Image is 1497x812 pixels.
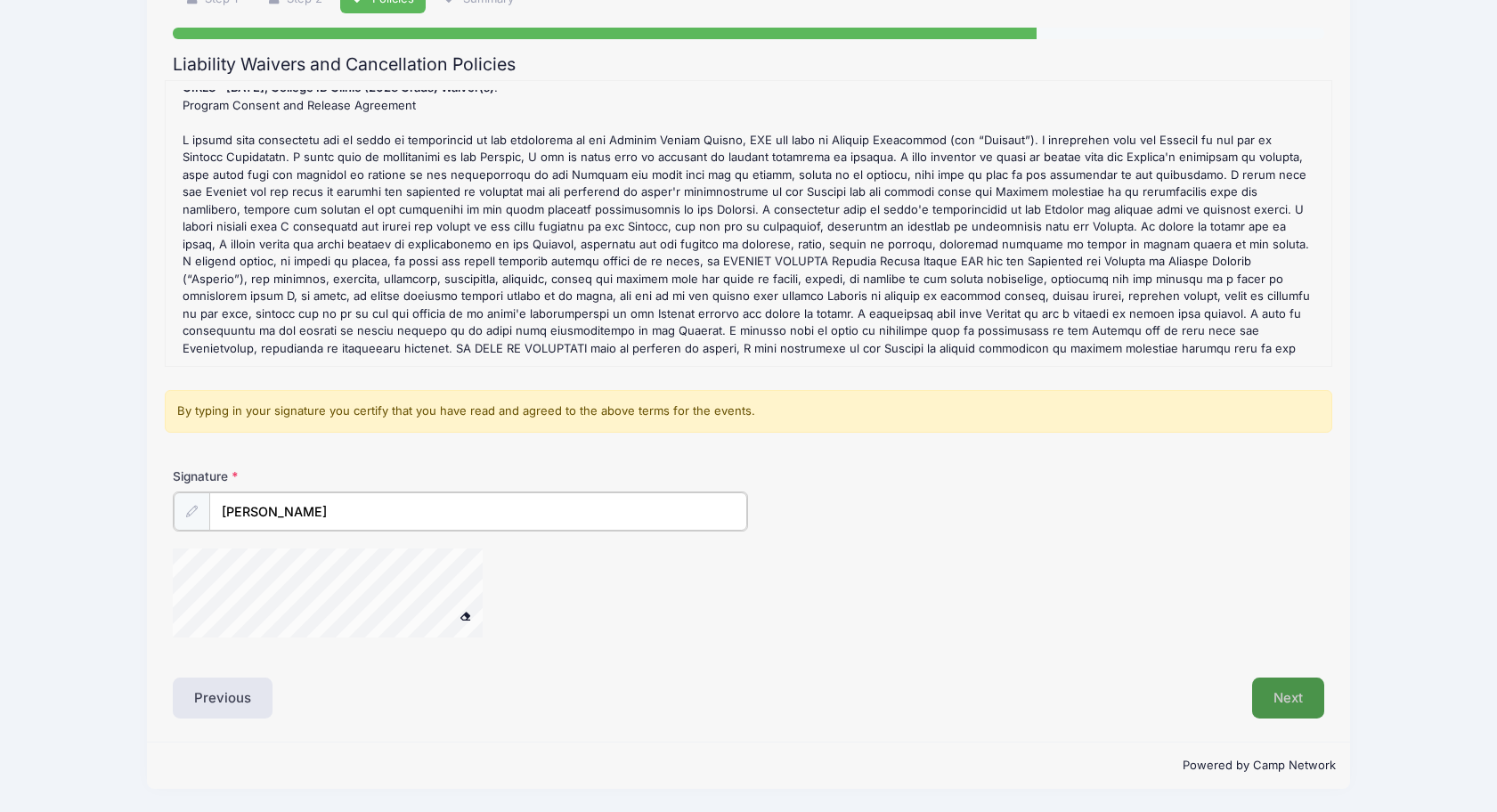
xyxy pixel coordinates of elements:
button: Previous [173,678,273,719]
input: Enter first and last name [209,492,747,531]
label: Signature [173,467,460,485]
h2: Liability Waivers and Cancellation Policies [173,54,1323,75]
div: : Cancellation and Refund Policy There are no refunds [DATE] of the program, however, credit will... [175,90,1323,357]
p: Powered by Camp Network [161,757,1335,775]
button: Next [1252,678,1324,719]
div: By typing in your signature you certify that you have read and agreed to the above terms for the ... [165,390,1333,433]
